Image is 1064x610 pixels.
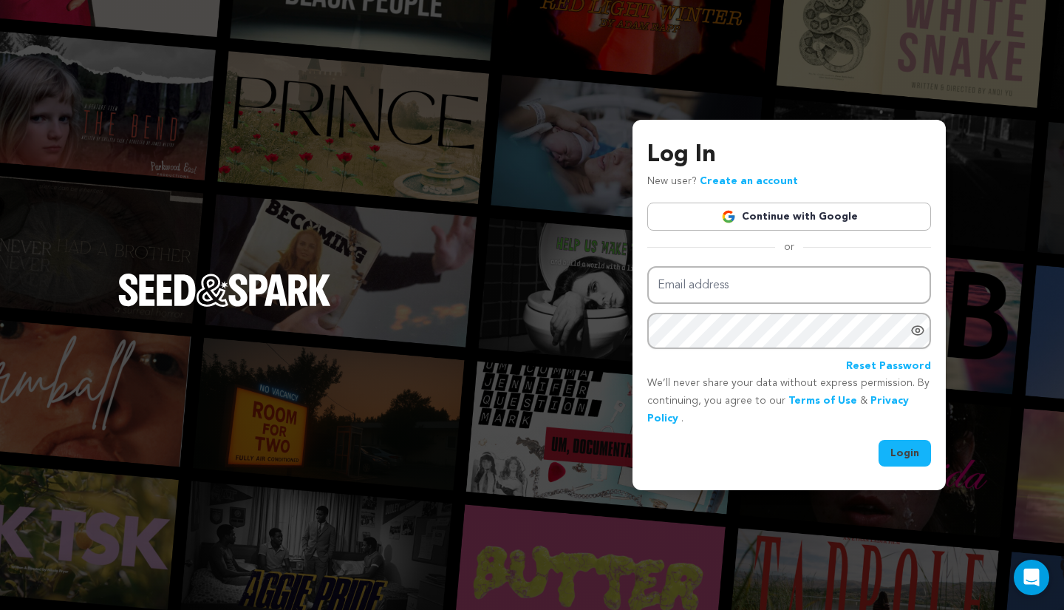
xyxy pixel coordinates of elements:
p: We’ll never share your data without express permission. By continuing, you agree to our & . [647,375,931,427]
img: Google logo [721,209,736,224]
img: Seed&Spark Logo [118,274,331,306]
div: Open Intercom Messenger [1014,560,1049,595]
a: Reset Password [846,358,931,376]
a: Terms of Use [788,396,857,406]
span: or [775,240,803,254]
a: Create an account [700,176,798,186]
button: Login [879,440,931,467]
a: Show password as plain text. Warning: this will display your password on the screen. [910,323,925,338]
a: Seed&Spark Homepage [118,274,331,336]
input: Email address [647,266,931,304]
h3: Log In [647,138,931,173]
a: Continue with Google [647,203,931,231]
a: Privacy Policy [647,396,909,424]
p: New user? [647,173,798,191]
